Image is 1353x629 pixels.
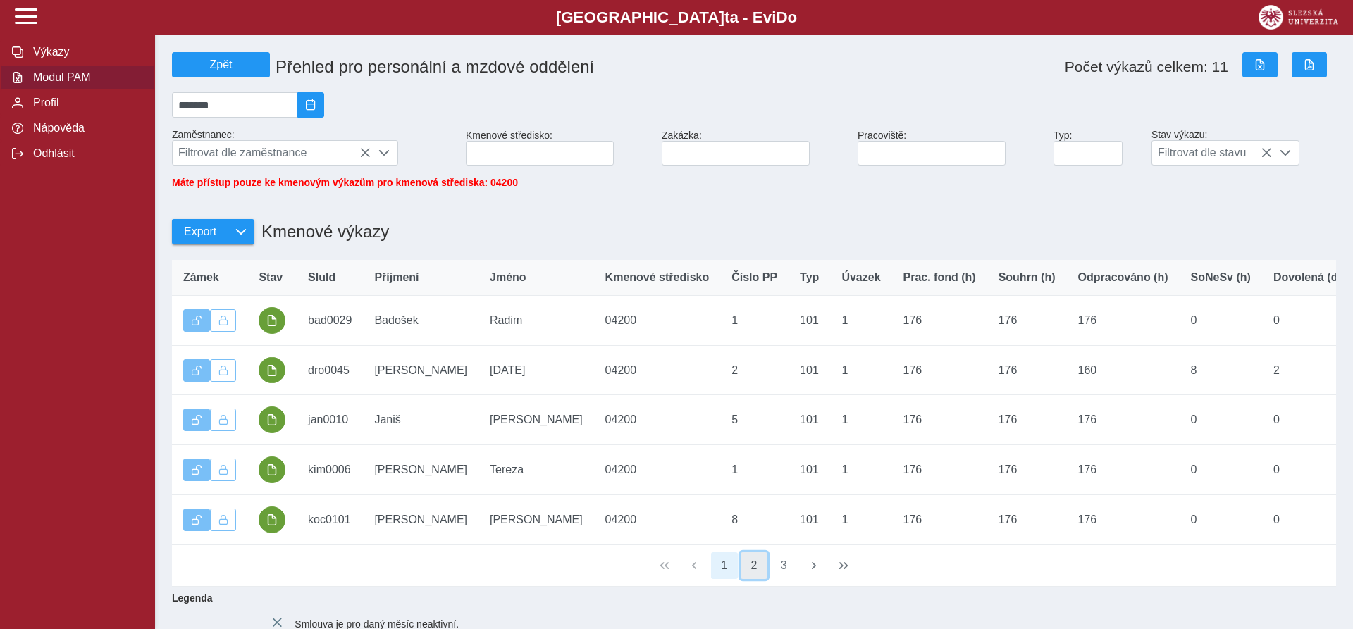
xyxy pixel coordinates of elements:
td: koc0101 [297,494,363,544]
td: jan0010 [297,395,363,445]
td: kim0006 [297,445,363,495]
td: 1 [830,395,891,445]
button: Uzamknout lze pouze výkaz, který je podepsán a schválen. [210,459,237,481]
span: Zpět [178,58,264,71]
td: 101 [789,296,830,346]
td: 176 [987,445,1067,495]
span: Prac. fond (h) [903,271,976,284]
button: Uzamknout lze pouze výkaz, který je podepsán a schválen. [210,309,237,332]
button: Výkaz je odemčen. [183,359,210,382]
td: [PERSON_NAME] [363,345,478,395]
td: 176 [892,445,987,495]
span: Dovolená (d) [1273,271,1342,284]
td: 176 [987,296,1067,346]
span: Smlouva je pro daný měsíc neaktivní. [295,618,459,629]
span: Nápověda [29,122,143,135]
td: [PERSON_NAME] [478,395,594,445]
td: 8 [720,494,789,544]
td: 0 [1180,494,1262,544]
td: 176 [1067,296,1180,346]
td: Janiš [363,395,478,445]
span: Výkazy [29,46,143,58]
td: 1 [830,494,891,544]
b: Legenda [166,587,1330,609]
span: Profil [29,96,143,109]
td: Radim [478,296,594,346]
button: Výkaz je odemčen. [183,459,210,481]
td: 04200 [594,445,721,495]
td: 0 [1262,445,1353,495]
td: 0 [1262,395,1353,445]
button: 2 [741,552,767,579]
td: 5 [720,395,789,445]
button: podepsáno [259,406,285,433]
div: Zaměstnanec: [166,123,460,171]
span: Počet výkazů celkem: 11 [1065,58,1228,75]
td: 101 [789,445,830,495]
td: 176 [987,395,1067,445]
td: 2 [1262,345,1353,395]
button: podepsáno [259,307,285,334]
td: 176 [892,395,987,445]
span: Zámek [183,271,219,284]
td: 04200 [594,296,721,346]
td: 101 [789,494,830,544]
span: SluId [308,271,335,284]
span: Odpracováno (h) [1078,271,1168,284]
td: 176 [987,345,1067,395]
button: Zpět [172,52,270,77]
td: 0 [1180,445,1262,495]
button: Export [172,219,228,244]
td: bad0029 [297,296,363,346]
td: 2 [720,345,789,395]
button: podepsáno [259,506,285,533]
td: 04200 [594,395,721,445]
div: Zakázka: [656,124,852,171]
h1: Kmenové výkazy [254,215,389,249]
td: 0 [1262,296,1353,346]
td: 1 [830,345,891,395]
span: o [788,8,798,26]
td: dro0045 [297,345,363,395]
td: 176 [892,345,987,395]
span: SoNeSv (h) [1191,271,1251,284]
button: Výkaz je odemčen. [183,409,210,431]
td: 176 [987,494,1067,544]
span: Jméno [490,271,526,284]
span: Kmenové středisko [605,271,710,284]
span: Export [184,225,216,238]
span: Typ [800,271,819,284]
span: Máte přístup pouze ke kmenovým výkazům pro kmenová střediska: 04200 [172,177,518,188]
button: 2025/09 [297,92,324,118]
span: Filtrovat dle zaměstnance [173,141,371,165]
img: logo_web_su.png [1259,5,1338,30]
td: [PERSON_NAME] [363,494,478,544]
span: D [776,8,787,26]
td: 176 [1067,494,1180,544]
td: 1 [830,296,891,346]
div: Pracoviště: [852,124,1048,171]
td: 176 [892,494,987,544]
div: Typ: [1048,124,1146,171]
td: 101 [789,345,830,395]
td: 176 [1067,395,1180,445]
b: [GEOGRAPHIC_DATA] a - Evi [42,8,1311,27]
td: 176 [1067,445,1180,495]
td: 176 [892,296,987,346]
td: Tereza [478,445,594,495]
td: [PERSON_NAME] [363,445,478,495]
button: Uzamknout lze pouze výkaz, který je podepsán a schválen. [210,359,237,382]
button: podepsáno [259,456,285,483]
span: t [724,8,729,26]
td: 1 [830,445,891,495]
button: Export do Excelu [1242,52,1278,77]
button: 1 [711,552,738,579]
span: Souhrn (h) [999,271,1056,284]
button: Výkaz je odemčen. [183,509,210,531]
td: 04200 [594,345,721,395]
td: Badošek [363,296,478,346]
span: Příjmení [374,271,419,284]
div: Stav výkazu: [1146,123,1342,171]
td: 8 [1180,345,1262,395]
span: Stav [259,271,283,284]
